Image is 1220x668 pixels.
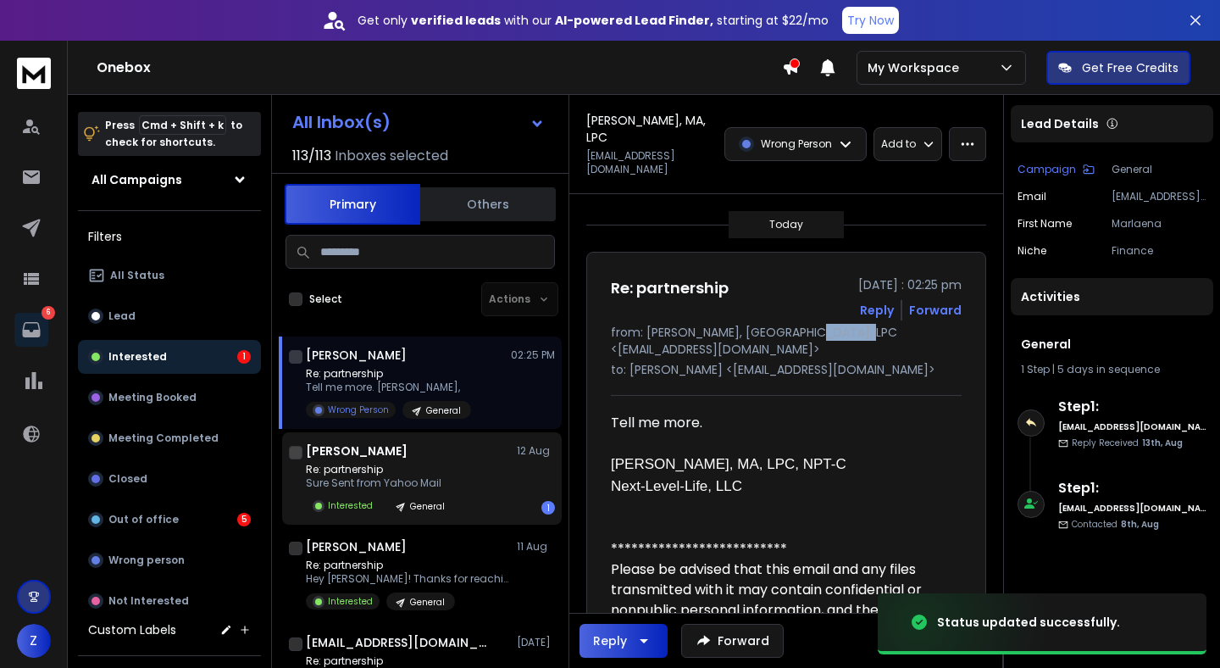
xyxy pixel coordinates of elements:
button: Meeting Completed [78,421,261,455]
label: Select [309,292,342,306]
div: Status updated successfully. [937,614,1120,631]
p: Get Free Credits [1082,59,1178,76]
h6: [EMAIL_ADDRESS][DOMAIN_NAME] [1058,502,1206,515]
div: 1 [541,501,555,515]
button: Wrong person [78,543,261,577]
button: Closed [78,462,261,496]
span: 5 days in sequence [1057,362,1160,376]
p: Interested [328,499,373,512]
button: All Campaigns [78,163,261,197]
button: Reply [579,624,668,658]
p: to: [PERSON_NAME] <[EMAIL_ADDRESS][DOMAIN_NAME]> [611,361,962,378]
p: First Name [1018,217,1072,231]
div: Activities [1011,278,1213,315]
p: [EMAIL_ADDRESS][DOMAIN_NAME] [586,149,714,176]
p: General [426,404,461,417]
span: [PERSON_NAME], MA, LPC, NPT-C [611,456,846,472]
p: Out of office [108,513,179,526]
span: 13th, Aug [1142,437,1183,449]
h1: Onebox [97,58,782,78]
p: Re: partnership [306,559,509,572]
button: Not Interested [78,584,261,618]
h3: Filters [78,225,261,248]
p: General [410,596,445,609]
button: Interested1 [78,340,261,374]
p: Hey [PERSON_NAME]! Thanks for reaching [306,572,509,586]
h1: [EMAIL_ADDRESS][DOMAIN_NAME] [306,634,492,651]
div: Tell me more. [611,413,948,433]
p: Campaign [1018,163,1076,176]
p: Try Now [847,12,894,29]
p: from: [PERSON_NAME], [GEOGRAPHIC_DATA], LPC <[EMAIL_ADDRESS][DOMAIN_NAME]> [611,324,962,358]
p: [DATE] : 02:25 pm [858,276,962,293]
p: 6 [42,306,55,320]
button: Reply [860,302,894,319]
button: Try Now [842,7,899,34]
p: Re: partnership [306,367,471,381]
h1: All Inbox(s) [292,114,391,131]
p: Closed [108,472,147,486]
p: 02:25 PM [511,348,555,362]
p: Meeting Completed [108,431,219,445]
p: Re: partnership [306,463,455,476]
span: 113 / 113 [292,146,331,166]
button: Campaign [1018,163,1095,176]
p: Re: partnership [306,654,455,668]
p: Wrong Person [761,137,832,151]
h1: [PERSON_NAME], MA, LPC [586,112,714,146]
p: Niche [1018,244,1046,258]
h1: All Campaigns [91,171,182,188]
p: Get only with our starting at $22/mo [358,12,829,29]
p: Contacted [1072,518,1159,531]
p: Wrong Person [328,404,389,416]
p: Press to check for shortcuts. [105,117,242,151]
div: | [1021,363,1203,376]
h1: Re: partnership [611,276,729,300]
h3: Inboxes selected [335,146,448,166]
h1: [PERSON_NAME] [306,443,408,459]
p: Interested [108,350,167,364]
h3: Custom Labels [88,621,176,638]
h1: General [1021,336,1203,353]
button: Primary [285,184,420,225]
h1: [PERSON_NAME] [306,538,407,555]
p: Marlaena [1112,217,1206,231]
strong: AI-powered Lead Finder, [555,12,713,29]
a: 6 [14,313,48,347]
h1: [PERSON_NAME] [306,347,407,364]
p: General [1112,163,1206,176]
p: Today [769,218,803,231]
span: 1 Step [1021,362,1050,376]
button: Z [17,624,51,658]
p: Wrong person [108,554,185,567]
button: Others [420,186,556,223]
p: 11 Aug [517,540,555,554]
p: Add to [881,137,916,151]
span: 8th, Aug [1121,518,1159,531]
p: Tell me more. [PERSON_NAME], [306,381,471,394]
p: Email [1018,190,1046,203]
p: Lead Details [1021,115,1099,132]
h6: Step 1 : [1058,397,1206,417]
div: Forward [909,302,962,319]
p: Lead [108,309,136,323]
button: Get Free Credits [1046,51,1190,85]
div: 1 [237,350,251,364]
p: [DATE] [517,636,555,649]
button: Lead [78,299,261,333]
button: Forward [681,624,784,658]
p: Interested [328,595,373,608]
h6: Step 1 : [1058,478,1206,498]
button: Meeting Booked [78,381,261,415]
span: Next-Level-Life, LLC [611,478,742,494]
button: Out of office5 [78,503,261,537]
p: My Workspace [868,59,966,76]
img: logo [17,58,51,89]
div: 5 [237,513,251,526]
p: General [410,500,445,513]
p: Not Interested [108,594,189,608]
p: Reply Received [1072,437,1183,449]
